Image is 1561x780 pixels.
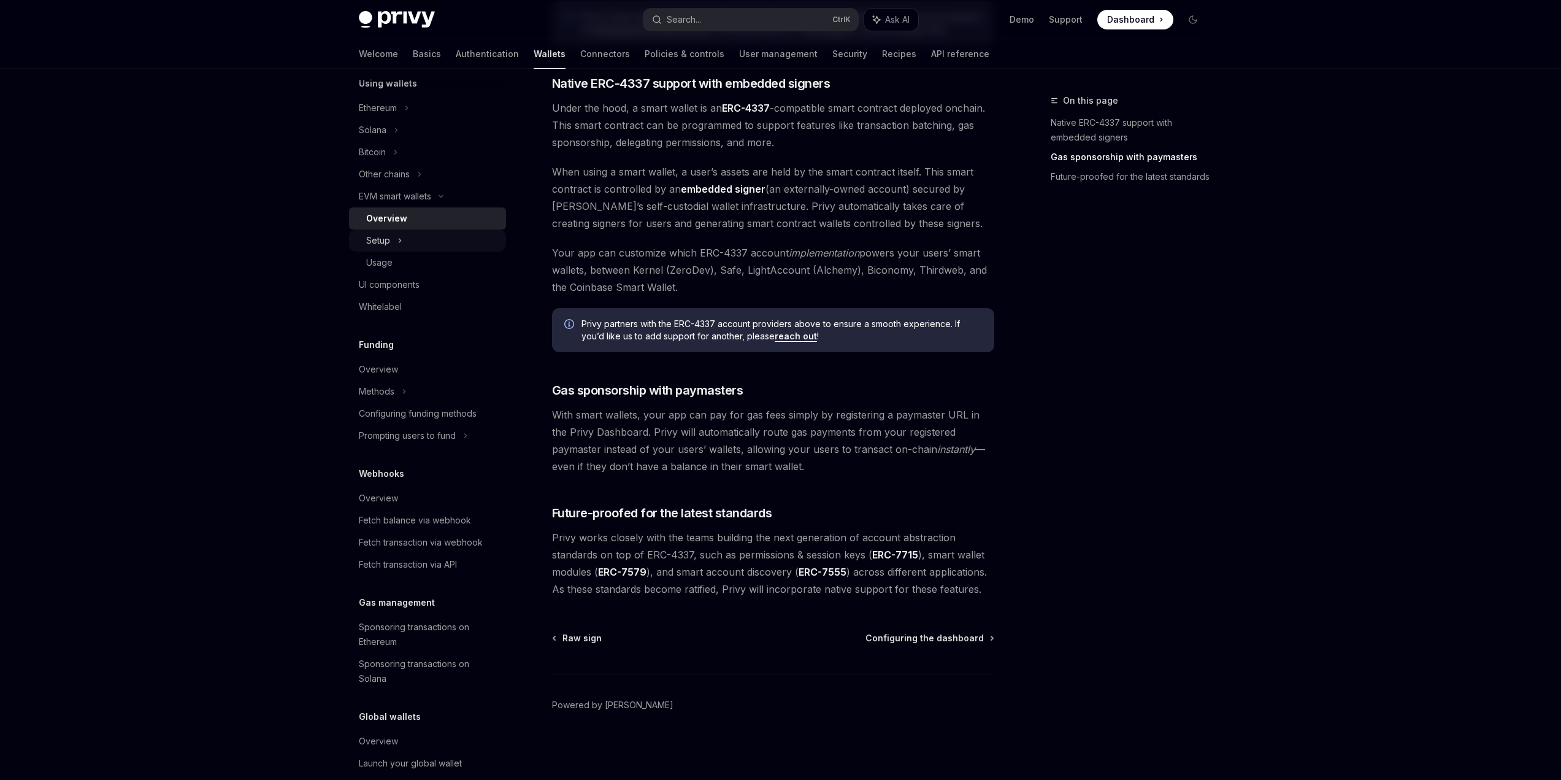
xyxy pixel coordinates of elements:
a: ERC-4337 [722,102,770,115]
a: Overview [349,207,506,230]
a: Native ERC-4337 support with embedded signers [1051,113,1213,147]
a: Policies & controls [645,39,724,69]
a: User management [739,39,818,69]
a: Fetch transaction via API [349,554,506,576]
span: Ask AI [885,14,910,26]
a: Connectors [580,39,630,69]
a: Future-proofed for the latest standards [1051,167,1213,187]
a: Sponsoring transactions on Solana [349,653,506,690]
a: Wallets [534,39,566,69]
a: ERC-7715 [872,549,918,562]
div: Search... [667,12,701,27]
span: Raw sign [562,632,602,644]
a: Recipes [882,39,916,69]
a: Authentication [456,39,519,69]
svg: Info [564,319,577,331]
span: Gas sponsorship with paymasters [552,382,743,399]
a: Demo [1010,14,1034,26]
div: Overview [359,362,398,377]
a: Basics [413,39,441,69]
a: reach out [775,331,817,342]
em: implementation [789,247,859,259]
a: Sponsoring transactions on Ethereum [349,616,506,653]
a: Welcome [359,39,398,69]
h5: Webhooks [359,466,404,481]
div: Other chains [359,167,410,182]
button: Toggle dark mode [1183,10,1203,29]
a: ERC-7555 [799,566,846,579]
a: Overview [349,730,506,752]
a: Whitelabel [349,296,506,318]
div: Overview [366,211,407,226]
div: Fetch transaction via webhook [359,535,483,550]
div: EVM smart wallets [359,189,431,204]
div: Fetch transaction via API [359,557,457,572]
h5: Funding [359,338,394,352]
div: Methods [359,384,394,399]
div: Fetch balance via webhook [359,513,471,528]
a: Support [1049,14,1083,26]
a: Raw sign [553,632,602,644]
button: Search...CtrlK [643,9,858,31]
a: ERC-7579 [598,566,646,579]
span: Under the hood, a smart wallet is an -compatible smart contract deployed onchain. This smart cont... [552,99,994,151]
a: Dashboard [1097,10,1173,29]
button: Ask AI [864,9,918,31]
div: Solana [359,123,386,137]
div: Prompting users to fund [359,428,456,443]
h5: Global wallets [359,709,421,724]
span: Future-proofed for the latest standards [552,504,772,522]
div: Overview [359,491,398,506]
a: UI components [349,274,506,296]
a: Overview [349,358,506,380]
a: API reference [931,39,989,69]
div: Whitelabel [359,299,402,314]
div: Launch your global wallet [359,756,462,771]
div: Overview [359,734,398,749]
div: Configuring funding methods [359,406,477,421]
em: instantly [937,443,975,455]
span: When using a smart wallet, a user’s assets are held by the smart contract itself. This smart cont... [552,163,994,232]
img: dark logo [359,11,435,28]
span: With smart wallets, your app can pay for gas fees simply by registering a paymaster URL in the Pr... [552,406,994,475]
div: Usage [366,255,393,270]
strong: embedded signer [681,183,765,195]
div: UI components [359,277,420,292]
div: Setup [366,233,390,248]
span: Configuring the dashboard [865,632,984,644]
a: Fetch transaction via webhook [349,531,506,554]
span: Ctrl K [832,15,851,25]
a: Fetch balance via webhook [349,509,506,531]
span: On this page [1063,93,1118,108]
a: Usage [349,252,506,274]
span: Privy partners with the ERC-4337 account providers above to ensure a smooth experience. If you’d ... [581,318,982,342]
a: Configuring the dashboard [865,632,993,644]
a: Gas sponsorship with paymasters [1051,147,1213,167]
span: Privy works closely with the teams building the next generation of account abstraction standards ... [552,529,994,598]
a: Security [832,39,867,69]
span: Your app can customize which ERC-4337 account powers your users’ smart wallets, between Kernel (Z... [552,244,994,296]
a: Overview [349,487,506,509]
div: Sponsoring transactions on Ethereum [359,620,499,649]
span: Dashboard [1107,14,1154,26]
a: Powered by [PERSON_NAME] [552,699,673,711]
h5: Gas management [359,595,435,610]
span: Native ERC-4337 support with embedded signers [552,75,830,92]
div: Ethereum [359,101,397,115]
div: Sponsoring transactions on Solana [359,657,499,686]
div: Bitcoin [359,145,386,160]
a: Launch your global wallet [349,752,506,774]
a: Configuring funding methods [349,403,506,425]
